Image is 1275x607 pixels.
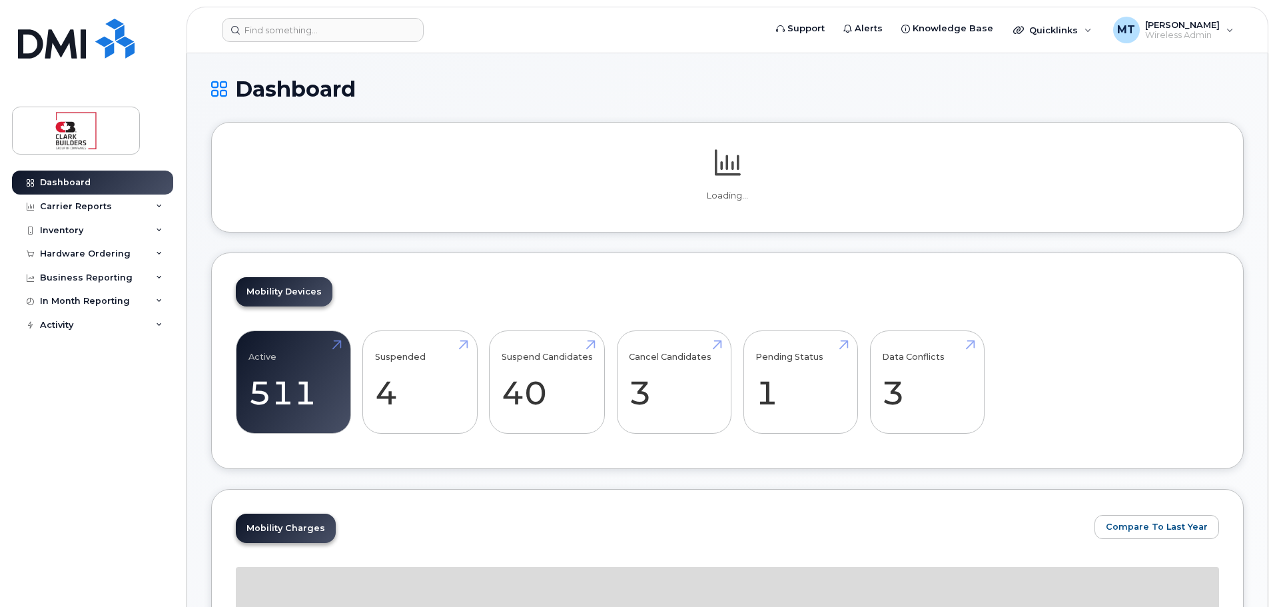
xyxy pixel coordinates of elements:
a: Mobility Devices [236,277,332,306]
span: Compare To Last Year [1106,520,1208,533]
a: Data Conflicts 3 [882,338,972,426]
a: Pending Status 1 [755,338,845,426]
p: Loading... [236,190,1219,202]
button: Compare To Last Year [1094,515,1219,539]
a: Suspend Candidates 40 [502,338,593,426]
a: Suspended 4 [375,338,465,426]
a: Mobility Charges [236,514,336,543]
a: Cancel Candidates 3 [629,338,719,426]
a: Active 511 [248,338,338,426]
h1: Dashboard [211,77,1244,101]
